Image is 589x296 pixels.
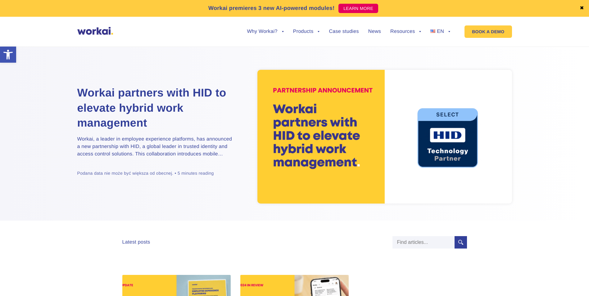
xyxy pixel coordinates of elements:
[338,4,378,13] a: LEARN MORE
[464,25,512,38] a: BOOK A DEMO
[580,6,584,11] a: ✖
[77,136,233,158] p: Workai, a leader in employee experience platforms, has announced a new partnership with HID, a gl...
[437,29,444,34] span: EN
[293,29,320,34] a: Products
[77,170,214,176] div: Podana data nie może być większa od obecnej. • 5 minutes reading
[208,4,335,12] p: Workai premieres 3 new AI-powered modules!
[368,29,381,34] a: News
[329,29,359,34] a: Case studies
[390,29,421,34] a: Resources
[392,236,455,249] input: Find articles...
[122,239,150,245] div: Latest posts
[247,29,283,34] a: Why Workai?
[77,85,233,131] a: Workai partners with HID to elevate hybrid work management
[455,236,467,249] input: Submit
